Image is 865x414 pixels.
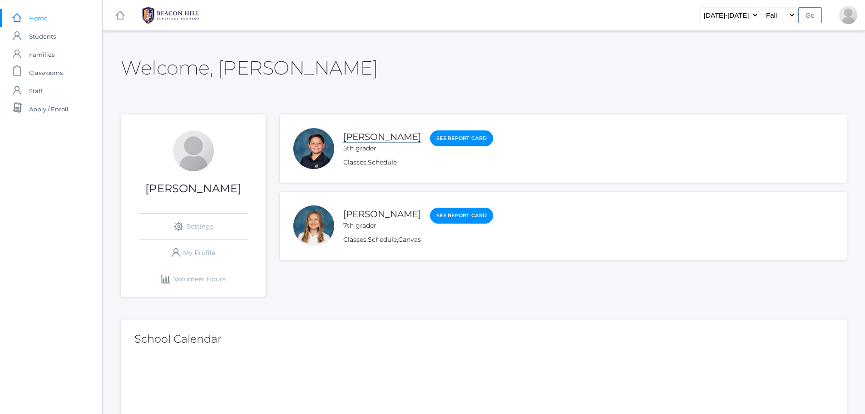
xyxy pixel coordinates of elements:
[798,7,822,23] input: Go
[29,9,48,27] span: Home
[839,6,857,24] div: Andrea Oceguera
[398,235,421,244] a: Canvas
[343,144,421,153] div: 5th grader
[343,235,366,244] a: Classes
[139,240,248,266] a: My Profile
[134,333,833,345] h2: School Calendar
[343,221,421,230] div: 7th grader
[368,158,397,166] a: Schedule
[293,205,334,246] div: Madison Oceguera
[430,208,493,224] a: See Report Card
[430,130,493,146] a: See Report Card
[29,100,69,118] span: Apply / Enroll
[29,45,54,64] span: Families
[29,64,63,82] span: Classrooms
[29,82,42,100] span: Staff
[139,266,248,292] a: Volunteer Hours
[368,235,397,244] a: Schedule
[343,131,421,143] a: [PERSON_NAME]
[343,235,493,244] div: , ,
[293,128,334,169] div: Aiden Oceguera
[173,130,214,171] div: Andrea Oceguera
[29,27,56,45] span: Students
[139,214,248,239] a: Settings
[121,183,266,195] h1: [PERSON_NAME]
[137,4,205,27] img: BHCALogos-05-308ed15e86a5a0abce9b8dd61676a3503ac9727e845dece92d48e8588c001991.png
[343,158,493,167] div: ,
[343,158,366,166] a: Classes
[121,57,378,78] h2: Welcome, [PERSON_NAME]
[343,209,421,219] a: [PERSON_NAME]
